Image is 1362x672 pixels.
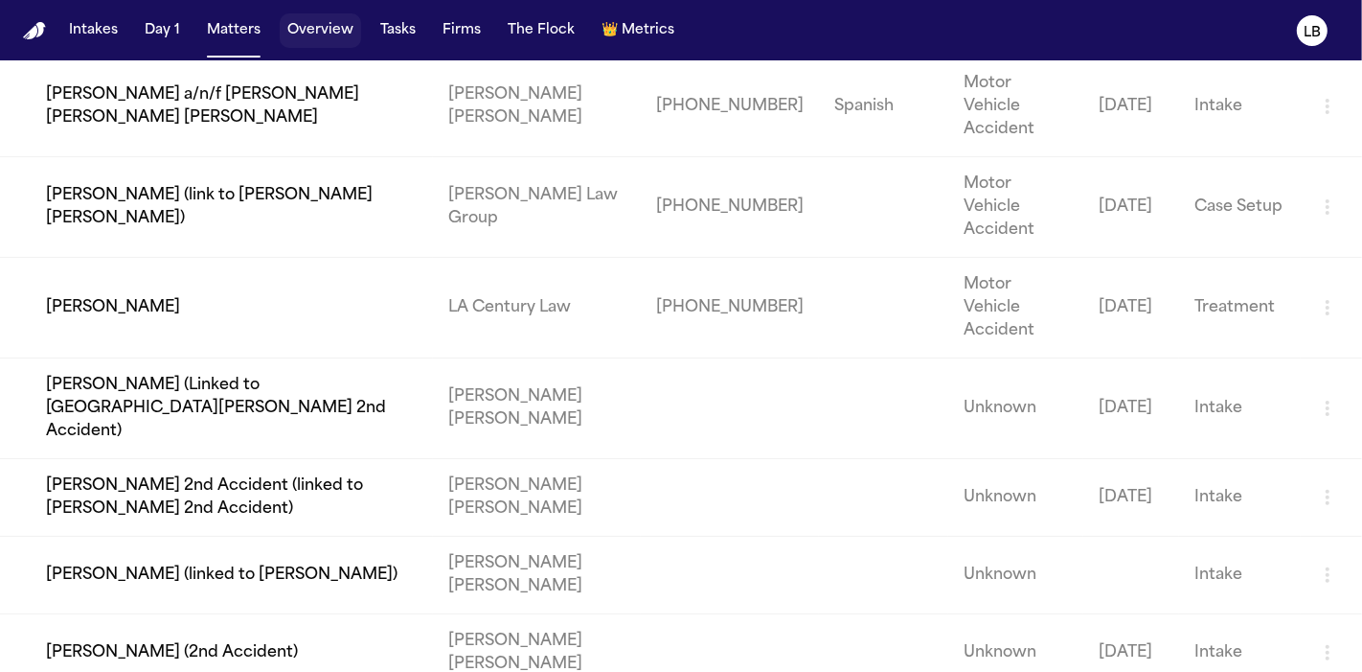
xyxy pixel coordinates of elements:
[1083,57,1179,157] td: [DATE]
[1083,258,1179,359] td: [DATE]
[280,13,361,48] button: Overview
[23,22,46,40] img: Finch Logo
[433,459,641,537] td: [PERSON_NAME] [PERSON_NAME]
[948,57,1083,157] td: Motor Vehicle Accident
[1179,459,1301,537] td: Intake
[948,359,1083,459] td: Unknown
[199,13,268,48] button: Matters
[1083,359,1179,459] td: [DATE]
[948,537,1083,614] td: Unknown
[433,258,641,359] td: LA Century Law
[594,13,682,48] button: crownMetrics
[1179,359,1301,459] td: Intake
[1083,459,1179,537] td: [DATE]
[1179,157,1301,258] td: Case Setup
[373,13,423,48] button: Tasks
[641,157,819,258] td: [PHONE_NUMBER]
[23,22,46,40] a: Home
[1179,258,1301,359] td: Treatment
[433,57,641,157] td: [PERSON_NAME] [PERSON_NAME]
[433,359,641,459] td: [PERSON_NAME] [PERSON_NAME]
[948,459,1083,537] td: Unknown
[500,13,582,48] button: The Flock
[435,13,488,48] button: Firms
[1083,157,1179,258] td: [DATE]
[137,13,188,48] button: Day 1
[948,157,1083,258] td: Motor Vehicle Accident
[641,57,819,157] td: [PHONE_NUMBER]
[61,13,125,48] button: Intakes
[433,157,641,258] td: [PERSON_NAME] Law Group
[1179,57,1301,157] td: Intake
[948,258,1083,359] td: Motor Vehicle Accident
[1179,537,1301,614] td: Intake
[819,57,948,157] td: Spanish
[641,258,819,359] td: [PHONE_NUMBER]
[433,537,641,614] td: [PERSON_NAME] [PERSON_NAME]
